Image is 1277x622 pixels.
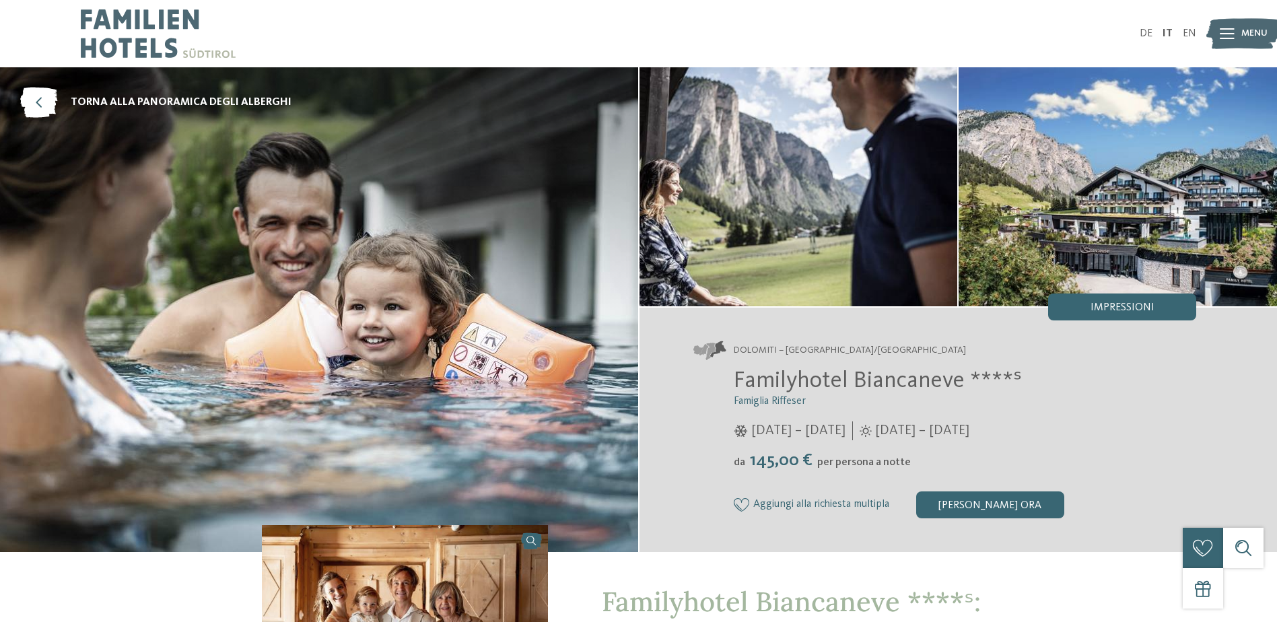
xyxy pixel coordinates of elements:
[734,369,1022,392] span: Familyhotel Biancaneve ****ˢ
[1091,302,1154,313] span: Impressioni
[751,421,845,440] span: [DATE] – [DATE]
[1163,28,1173,39] a: IT
[959,67,1277,306] img: Il nostro family hotel a Selva: una vacanza da favola
[734,344,966,357] span: Dolomiti – [GEOGRAPHIC_DATA]/[GEOGRAPHIC_DATA]
[1183,28,1196,39] a: EN
[1241,27,1268,40] span: Menu
[753,499,889,511] span: Aggiungi alla richiesta multipla
[71,95,291,110] span: torna alla panoramica degli alberghi
[20,88,291,118] a: torna alla panoramica degli alberghi
[734,425,748,437] i: Orari d'apertura inverno
[640,67,958,306] img: Il nostro family hotel a Selva: una vacanza da favola
[734,396,806,407] span: Famiglia Riffeser
[734,457,745,468] span: da
[916,491,1064,518] div: [PERSON_NAME] ora
[860,425,872,437] i: Orari d'apertura estate
[747,452,816,469] span: 145,00 €
[1140,28,1152,39] a: DE
[875,421,969,440] span: [DATE] – [DATE]
[817,457,911,468] span: per persona a notte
